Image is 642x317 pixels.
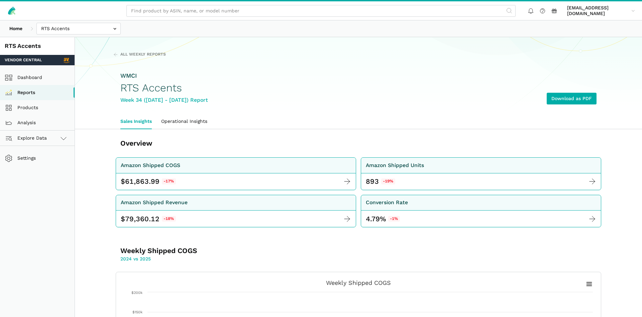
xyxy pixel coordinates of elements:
div: Amazon Shipped Units [366,161,424,170]
a: Conversion Rate 4.79%-1% [361,195,601,228]
h3: Weekly Shipped COGS [120,246,316,255]
span: $ [121,177,125,186]
div: Conversion Rate [366,199,408,207]
a: Home [5,23,27,34]
div: 4.79% [366,214,400,224]
div: Week 34 ([DATE] - [DATE]) Report [120,96,208,104]
span: -1% [388,216,400,222]
span: -17% [162,178,176,184]
div: RTS Accents [5,42,70,50]
a: Amazon Shipped Revenue $ 79,360.12 -18% [116,195,356,228]
input: RTS Accents [36,23,121,34]
h1: RTS Accents [120,82,208,94]
a: Download as PDF [547,93,597,104]
span: Explore Data [7,134,47,142]
div: Amazon Shipped COGS [121,161,180,170]
h3: Overview [120,139,316,148]
a: Sales Insights [116,114,156,129]
span: Vendor Central [5,57,42,63]
input: Find product by ASIN, name, or model number [126,5,516,17]
span: All Weekly Reports [120,52,166,58]
span: 61,863.99 [125,177,159,186]
span: -19% [381,178,395,184]
a: Amazon Shipped Units 893 -19% [361,157,601,190]
span: $ [121,214,125,224]
text: $150k [132,310,142,314]
text: $200k [131,291,142,295]
a: [EMAIL_ADDRESS][DOMAIN_NAME] [565,4,637,18]
a: Amazon Shipped COGS $ 61,863.99 -17% [116,157,356,190]
a: Operational Insights [156,114,212,129]
span: 79,360.12 [125,214,159,224]
div: WMCI [120,72,208,80]
div: Amazon Shipped Revenue [121,199,188,207]
a: All Weekly Reports [113,52,166,58]
span: [EMAIL_ADDRESS][DOMAIN_NAME] [567,5,629,17]
p: 2024 vs 2025 [120,255,316,262]
span: -18% [162,216,176,222]
tspan: Weekly Shipped COGS [326,279,391,286]
div: 893 [366,177,379,186]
